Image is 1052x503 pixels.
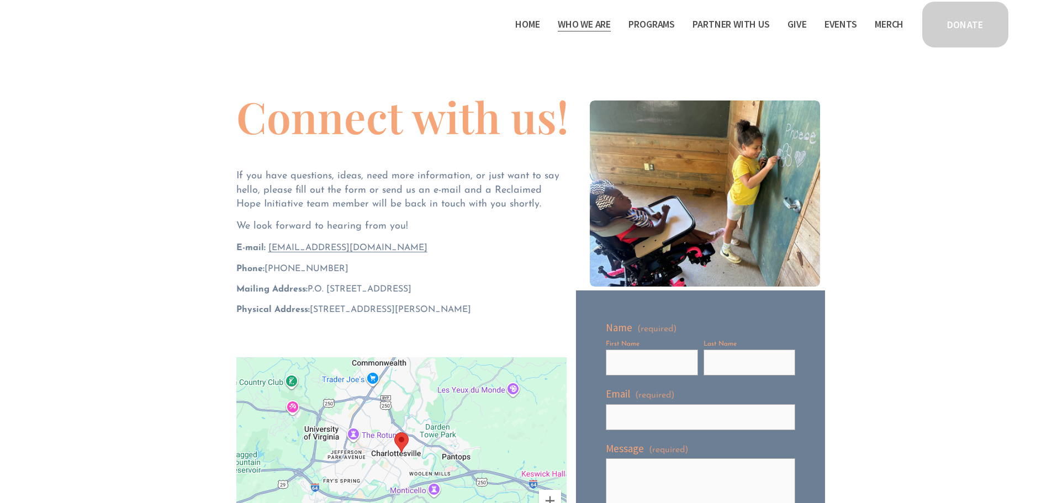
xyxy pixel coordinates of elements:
[692,15,769,33] a: folder dropdown
[606,320,632,335] span: Name
[236,305,471,314] span: [STREET_ADDRESS][PERSON_NAME]
[268,243,427,252] a: [EMAIL_ADDRESS][DOMAIN_NAME]
[236,305,310,314] strong: Physical Address:
[628,15,675,33] a: folder dropdown
[606,441,644,456] span: Message
[787,15,806,33] a: Give
[236,95,569,138] h1: Connect with us!
[606,340,698,350] div: First Name
[236,243,266,252] strong: E-mail:
[824,15,857,33] a: Events
[628,17,675,33] span: Programs
[236,264,348,273] span: ‪[PHONE_NUMBER]‬
[394,432,409,453] div: RHI Headquarters 911 East Jefferson Street Charlottesville, VA, 22902, United States
[637,325,676,333] span: (required)
[236,285,308,294] strong: Mailing Address:
[649,444,688,456] span: (required)
[236,221,408,231] span: We look forward to hearing from you!
[236,171,563,209] span: If you have questions, ideas, need more information, or just want to say hello, please fill out t...
[236,264,265,273] strong: Phone:
[515,15,540,33] a: Home
[606,386,630,401] span: Email
[635,389,674,401] span: (required)
[236,285,411,294] span: P.O. [STREET_ADDRESS]
[692,17,769,33] span: Partner With Us
[704,340,796,350] div: Last Name
[558,17,611,33] span: Who We Are
[558,15,611,33] a: folder dropdown
[875,15,903,33] a: Merch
